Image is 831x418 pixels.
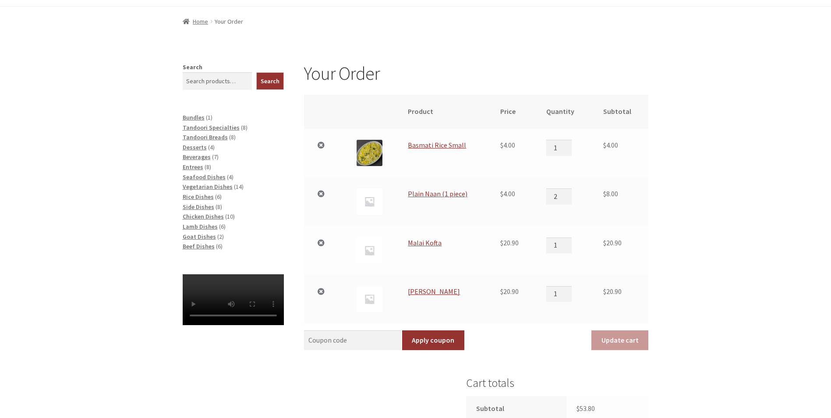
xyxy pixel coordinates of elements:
span: 8 [231,133,234,141]
input: Product quantity [546,286,572,302]
bdi: 4.00 [603,141,618,149]
span: $ [603,238,606,247]
span: / [208,17,215,27]
span: 8 [206,163,209,171]
a: Tandoori Breads [183,133,228,141]
span: $ [500,189,503,198]
a: Home [183,18,209,25]
input: Search products… [183,72,252,90]
a: Remove Basmati Rice Small from cart [315,140,327,151]
span: 6 [218,242,221,250]
a: Beef Dishes [183,242,215,250]
th: Price [489,95,535,129]
input: Product quantity [546,188,572,204]
a: [PERSON_NAME] [408,287,460,296]
a: Beverages [183,153,211,161]
bdi: 20.90 [500,238,519,247]
a: Seafood Dishes [183,173,226,181]
th: Subtotal [592,95,649,129]
span: $ [603,287,606,296]
a: Bundles [183,113,205,121]
input: Coupon code [304,330,401,351]
span: $ [500,141,503,149]
button: Search [256,72,284,90]
span: 4 [210,143,213,151]
th: Product [397,95,489,129]
input: Product quantity [546,237,572,253]
a: Remove Malai Kofta from cart [315,237,327,249]
bdi: 8.00 [603,189,618,198]
button: Apply coupon [402,330,464,351]
a: Tandoori Specialties [183,124,240,131]
span: 6 [217,193,220,201]
th: Quantity [535,95,592,129]
a: Remove Daal Makhani from cart [315,286,327,298]
bdi: 20.90 [500,287,519,296]
label: Search [183,63,202,71]
a: Chicken Dishes [183,213,224,220]
span: 4 [229,173,232,181]
span: $ [500,287,503,296]
span: $ [603,189,606,198]
button: Update cart [591,330,648,351]
a: Lamb Dishes [183,223,218,230]
span: $ [603,141,606,149]
a: Vegetarian Dishes [183,183,233,191]
a: Desserts [183,143,207,151]
span: 10 [227,213,233,220]
bdi: 20.90 [603,287,622,296]
span: 14 [236,183,242,191]
bdi: 20.90 [603,238,622,247]
a: Remove Plain Naan (1 piece) from cart [315,188,327,200]
h1: Your Order [304,62,648,85]
a: Goat Dishes [183,233,216,241]
a: Malai Kofta [408,238,442,247]
img: Placeholder [357,286,382,312]
a: Side Dishes [183,203,214,211]
span: 2 [219,233,222,241]
span: 8 [217,203,220,211]
span: 1 [208,113,211,121]
a: Plain Naan (1 piece) [408,189,467,198]
span: $ [576,404,580,413]
img: Placeholder [357,188,382,214]
nav: breadcrumbs [183,17,649,27]
bdi: 4.00 [500,141,515,149]
span: $ [500,238,503,247]
span: 6 [221,223,224,230]
img: Basmati Rice Small [357,140,382,166]
a: Entrees [183,163,203,171]
h2: Cart totals [466,376,648,390]
input: Product quantity [546,140,572,156]
a: Basmati Rice Small [408,141,466,149]
bdi: 53.80 [576,404,595,413]
span: 8 [243,124,246,131]
bdi: 4.00 [500,189,515,198]
span: 7 [214,153,217,161]
a: Rice Dishes [183,193,214,201]
img: Placeholder [357,237,382,263]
